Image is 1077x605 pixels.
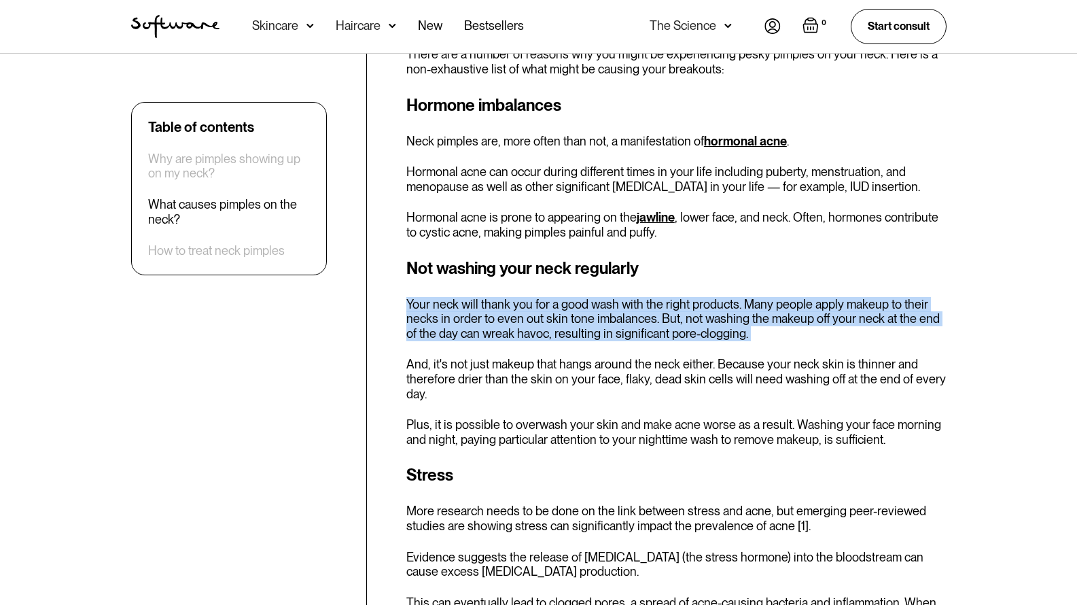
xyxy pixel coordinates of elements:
div: 0 [819,17,829,29]
div: Haircare [336,19,381,33]
a: How to treat neck pimples [148,243,285,258]
p: Evidence suggests the release of [MEDICAL_DATA] (the stress hormone) into the bloodstream can cau... [406,550,947,579]
div: Skincare [252,19,298,33]
p: More research needs to be done on the link between stress and acne, but emerging peer-reviewed st... [406,504,947,533]
a: What causes pimples on the neck? [148,198,310,227]
p: Neck pimples are, more often than not, a manifestation of . [406,134,947,149]
div: The Science [650,19,716,33]
p: Hormonal acne is prone to appearing on the , lower face, and neck. Often, hormones contribute to ... [406,210,947,239]
img: arrow down [306,19,314,33]
p: And, it's not just makeup that hangs around the neck either. Because your neck skin is thinner an... [406,357,947,401]
div: Table of contents [148,119,254,135]
a: home [131,15,219,38]
p: There are a number of reasons why you might be experiencing pesky pimples on your neck. Here is a... [406,47,947,76]
h3: Stress [406,463,947,487]
a: hormonal acne [704,134,787,148]
img: Software Logo [131,15,219,38]
img: arrow down [389,19,396,33]
h3: Not washing your neck regularly [406,256,947,281]
a: Why are pimples showing up on my neck? [148,152,310,181]
a: jawline [637,210,675,224]
h3: Hormone imbalances [406,93,947,118]
p: Plus, it is possible to overwash your skin and make acne worse as a result. Washing your face mor... [406,417,947,447]
p: Your neck will thank you for a good wash with the right products. Many people apply makeup to the... [406,297,947,341]
p: Hormonal acne can occur during different times in your life including puberty, menstruation, and ... [406,165,947,194]
a: Start consult [851,9,947,44]
img: arrow down [724,19,732,33]
a: Open empty cart [802,17,829,36]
